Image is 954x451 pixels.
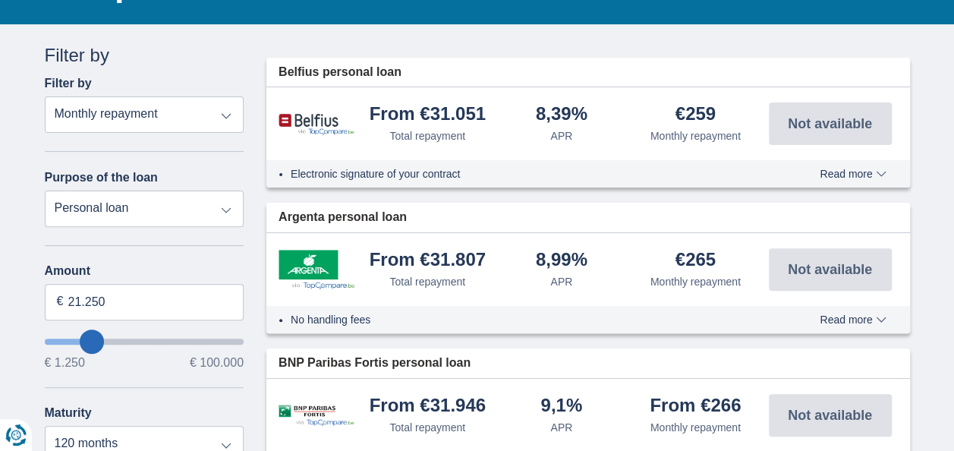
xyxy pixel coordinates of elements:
[45,77,92,90] label: Filter by
[370,249,486,270] font: From €31.807
[536,103,587,124] font: 8,39%
[788,408,872,422] span: Not available
[788,117,872,131] span: Not available
[279,250,354,289] img: product.pl.alt Argenta
[45,339,244,345] input: wantToBorrow
[45,406,92,420] label: Maturity
[279,64,401,81] span: Belfius personal loan
[650,395,741,415] font: From €266
[808,314,897,326] button: Read more
[808,168,897,180] button: Read more
[190,357,244,369] span: € 100.000
[389,420,465,435] div: Total repayment
[788,263,872,276] span: Not available
[769,248,892,291] button: Not available
[45,43,244,68] div: Filter by
[45,357,85,369] span: € 1.250
[650,128,741,143] div: Monthly repayment
[291,166,759,181] li: Electronic signature of your contract
[370,103,486,124] font: From €31.051
[550,420,572,435] div: APR
[389,274,465,289] div: Total repayment
[540,395,582,415] font: 9,1%
[650,274,741,289] div: Monthly repayment
[45,171,158,184] label: Purpose of the loan
[291,312,759,327] li: No handling fees
[536,249,587,270] font: 8,99%
[279,209,407,226] span: Argenta personal loan
[279,355,471,372] span: BNP Paribas Fortis personal loan
[820,314,886,325] span: Read more
[279,113,354,135] img: product.pl.alt Belfius
[675,249,716,270] font: €265
[370,395,486,415] font: From €31.946
[279,405,354,427] img: product.pl.alt BNP Paribas Fortis
[650,420,741,435] div: Monthly repayment
[57,293,64,311] span: €
[769,394,892,437] button: Not available
[45,264,244,278] label: Amount
[820,169,886,179] span: Read more
[389,128,465,143] div: Total repayment
[550,128,572,143] div: APR
[675,103,716,124] font: €259
[769,102,892,145] button: Not available
[550,274,572,289] div: APR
